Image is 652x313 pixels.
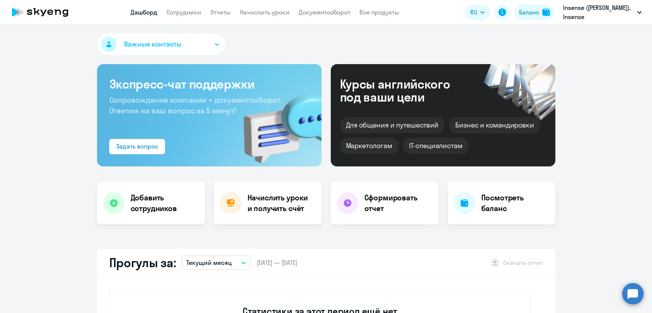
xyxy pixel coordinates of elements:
[364,192,432,214] h4: Сформировать отчет
[182,255,251,270] button: Текущий месяц
[481,192,549,214] h4: Посмотреть баланс
[299,8,350,16] a: Документооборот
[340,77,471,103] div: Курсы английского под ваши цели
[124,39,181,49] span: Важные контакты
[186,258,232,267] p: Текущий месяц
[109,76,309,92] h3: Экспресс-чат поддержки
[210,8,231,16] a: Отчеты
[514,5,555,20] button: Балансbalance
[359,8,399,16] a: Все продукты
[116,142,158,151] div: Задать вопрос
[340,138,398,154] div: Маркетологам
[97,34,225,55] button: Важные контакты
[559,3,646,21] button: Insense ([PERSON_NAME]), Insense
[131,192,199,214] h4: Добавить сотрудников
[248,192,314,214] h4: Начислить уроки и получить счёт
[449,117,540,133] div: Бизнес и командировки
[340,117,445,133] div: Для общения и путешествий
[109,95,282,115] span: Сопровождение компании + документооборот. Ответим на ваш вопрос за 5 минут!
[542,8,550,16] img: balance
[167,8,201,16] a: Сотрудники
[131,8,157,16] a: Дашборд
[465,5,490,20] button: RU
[563,3,634,21] p: Insense ([PERSON_NAME]), Insense
[109,255,176,270] h2: Прогулы за:
[470,8,477,17] span: RU
[257,258,297,267] span: [DATE] — [DATE]
[519,8,539,17] div: Баланс
[109,139,165,154] button: Задать вопрос
[403,138,469,154] div: IT-специалистам
[240,8,290,16] a: Начислить уроки
[233,81,322,166] img: bg-img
